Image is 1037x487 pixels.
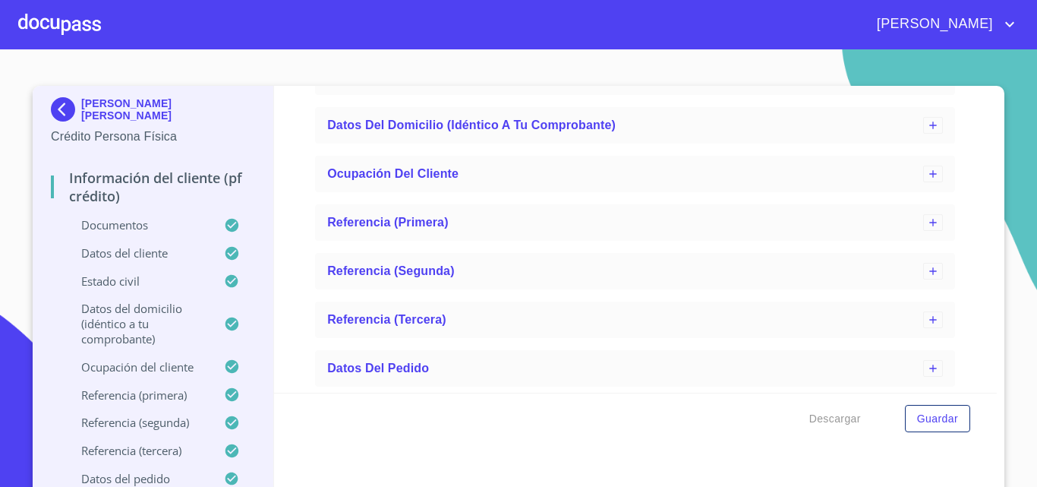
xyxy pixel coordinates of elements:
span: Ocupación del Cliente [327,167,459,180]
p: Datos del cliente [51,245,224,261]
span: [PERSON_NAME] [865,12,1001,36]
span: Datos del pedido [327,362,429,375]
p: Ocupación del Cliente [51,359,224,375]
div: Referencia (tercera) [315,302,955,338]
p: Datos del pedido [51,471,224,486]
img: Docupass spot blue [51,97,81,122]
button: Guardar [905,405,970,433]
span: Referencia (segunda) [327,264,455,277]
p: Datos del domicilio (idéntico a tu comprobante) [51,301,224,346]
button: account of current user [865,12,1019,36]
div: Datos del domicilio (idéntico a tu comprobante) [315,107,955,144]
span: Guardar [917,410,958,428]
div: Referencia (segunda) [315,253,955,289]
p: Crédito Persona Física [51,128,255,146]
div: [PERSON_NAME] [PERSON_NAME] [51,97,255,128]
span: Referencia (tercera) [327,313,446,326]
div: Referencia (primera) [315,204,955,241]
div: Ocupación del Cliente [315,156,955,192]
span: Referencia (primera) [327,216,449,229]
p: [PERSON_NAME] [PERSON_NAME] [81,97,255,122]
p: Documentos [51,217,224,232]
p: Información del cliente (PF crédito) [51,169,255,205]
span: Descargar [809,410,861,428]
span: Datos del domicilio (idéntico a tu comprobante) [327,119,616,131]
p: Referencia (tercera) [51,443,224,458]
p: Estado Civil [51,274,224,289]
div: Datos del pedido [315,350,955,387]
p: Referencia (primera) [51,387,224,403]
p: Referencia (segunda) [51,415,224,430]
button: Descargar [803,405,867,433]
